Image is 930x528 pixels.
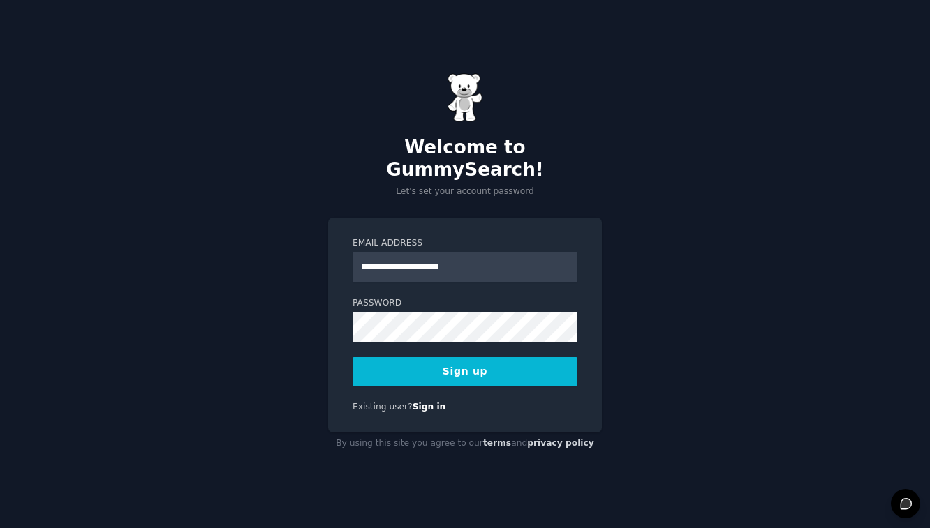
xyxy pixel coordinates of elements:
a: Sign in [413,402,446,412]
div: By using this site you agree to our and [328,432,602,455]
label: Password [353,297,577,310]
label: Email Address [353,237,577,250]
button: Sign up [353,357,577,386]
img: Gummy Bear [448,73,482,122]
span: Existing user? [353,402,413,412]
p: Let's set your account password [328,186,602,198]
a: terms [483,438,511,448]
a: privacy policy [527,438,594,448]
h2: Welcome to GummySearch! [328,137,602,181]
